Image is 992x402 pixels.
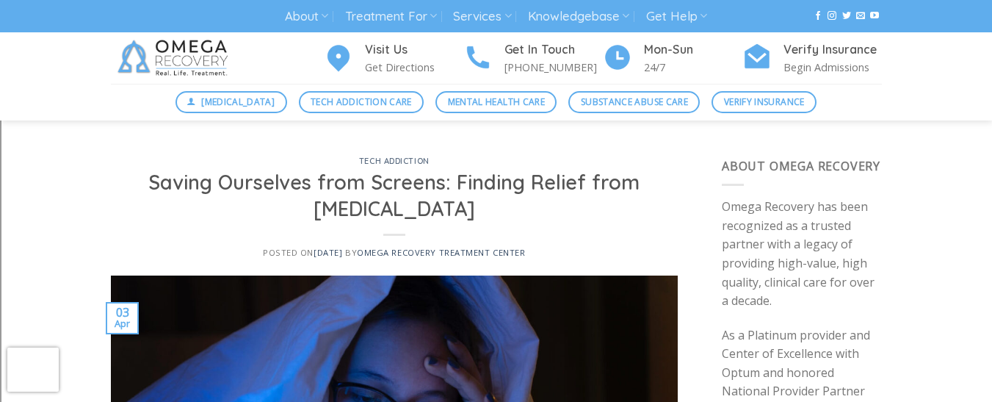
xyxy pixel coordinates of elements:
[828,11,836,21] a: Follow on Instagram
[870,11,879,21] a: Follow on YouTube
[175,91,287,113] a: [MEDICAL_DATA]
[345,3,437,30] a: Treatment For
[285,3,328,30] a: About
[324,40,463,76] a: Visit Us Get Directions
[453,3,511,30] a: Services
[365,40,463,60] h4: Visit Us
[528,3,629,30] a: Knowledgebase
[856,11,865,21] a: Send us an email
[742,40,882,76] a: Verify Insurance Begin Admissions
[201,95,275,109] span: [MEDICAL_DATA]
[783,40,882,60] h4: Verify Insurance
[712,91,817,113] a: Verify Insurance
[111,32,239,84] img: Omega Recovery
[646,3,707,30] a: Get Help
[568,91,700,113] a: Substance Abuse Care
[504,59,603,76] p: [PHONE_NUMBER]
[644,40,742,60] h4: Mon-Sun
[299,91,424,113] a: Tech Addiction Care
[842,11,851,21] a: Follow on Twitter
[463,40,603,76] a: Get In Touch [PHONE_NUMBER]
[814,11,822,21] a: Follow on Facebook
[644,59,742,76] p: 24/7
[724,95,805,109] span: Verify Insurance
[365,59,463,76] p: Get Directions
[783,59,882,76] p: Begin Admissions
[448,95,545,109] span: Mental Health Care
[435,91,557,113] a: Mental Health Care
[581,95,688,109] span: Substance Abuse Care
[504,40,603,60] h4: Get In Touch
[311,95,412,109] span: Tech Addiction Care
